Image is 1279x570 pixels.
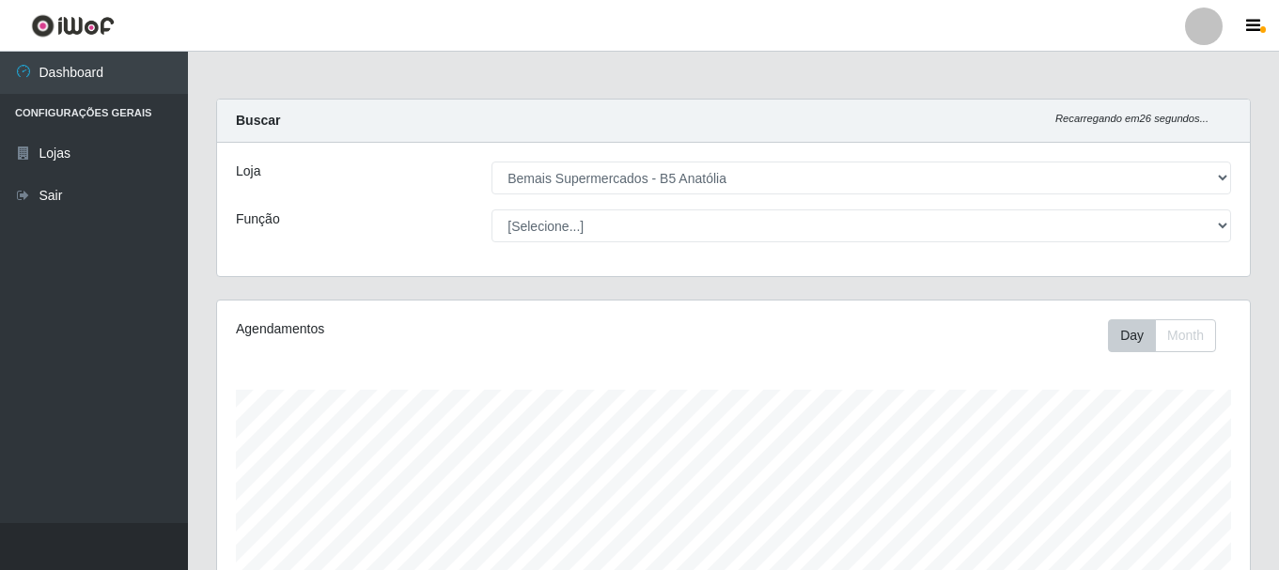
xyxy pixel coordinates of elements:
[1108,319,1216,352] div: First group
[31,14,115,38] img: CoreUI Logo
[1108,319,1231,352] div: Toolbar with button groups
[1155,319,1216,352] button: Month
[236,162,260,181] label: Loja
[1055,113,1209,124] i: Recarregando em 26 segundos...
[236,113,280,128] strong: Buscar
[236,209,280,229] label: Função
[1108,319,1156,352] button: Day
[236,319,634,339] div: Agendamentos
